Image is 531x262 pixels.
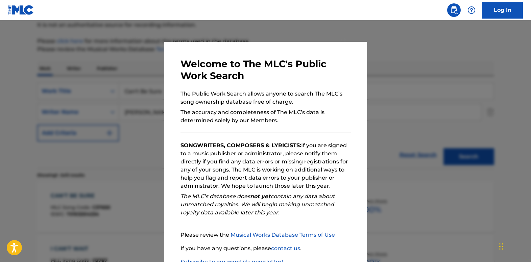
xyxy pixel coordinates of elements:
strong: SONGWRITERS, COMPOSERS & LYRICISTS: [180,142,301,149]
p: If you have any questions, please . [180,244,351,253]
a: Log In [482,2,523,19]
iframe: Chat Widget [497,230,531,262]
p: The Public Work Search allows anyone to search The MLC’s song ownership database free of charge. [180,90,351,106]
p: Please review the [180,231,351,239]
p: The accuracy and completeness of The MLC’s data is determined solely by our Members. [180,108,351,125]
img: help [467,6,476,14]
a: Public Search [447,3,461,17]
a: contact us [271,245,300,252]
div: Help [465,3,478,17]
p: If you are signed to a music publisher or administrator, please notify them directly if you find ... [180,141,351,190]
img: search [450,6,458,14]
img: MLC Logo [8,5,34,15]
a: Musical Works Database Terms of Use [231,232,335,238]
div: Drag [499,236,503,257]
strong: not yet [250,193,270,200]
h3: Welcome to The MLC's Public Work Search [180,58,351,82]
em: The MLC’s database does contain any data about unmatched royalties. We will begin making unmatche... [180,193,335,216]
